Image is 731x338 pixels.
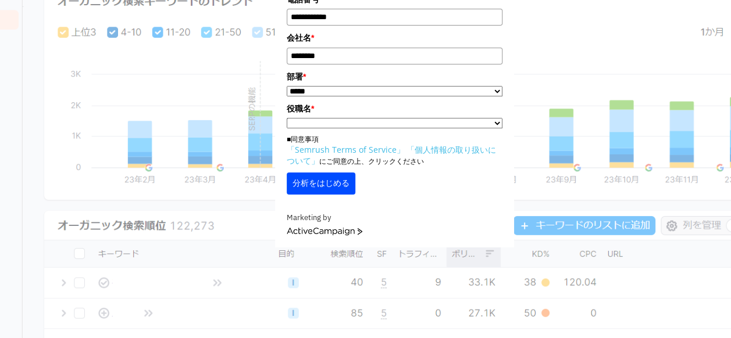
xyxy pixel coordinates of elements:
[287,212,503,224] div: Marketing by
[287,70,503,83] label: 部署
[287,31,503,44] label: 会社名
[287,144,405,155] a: 「Semrush Terms of Service」
[287,144,496,166] a: 「個人情報の取り扱いについて」
[287,134,503,167] p: ■同意事項 にご同意の上、クリックください
[287,172,355,195] button: 分析をはじめる
[287,102,503,115] label: 役職名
